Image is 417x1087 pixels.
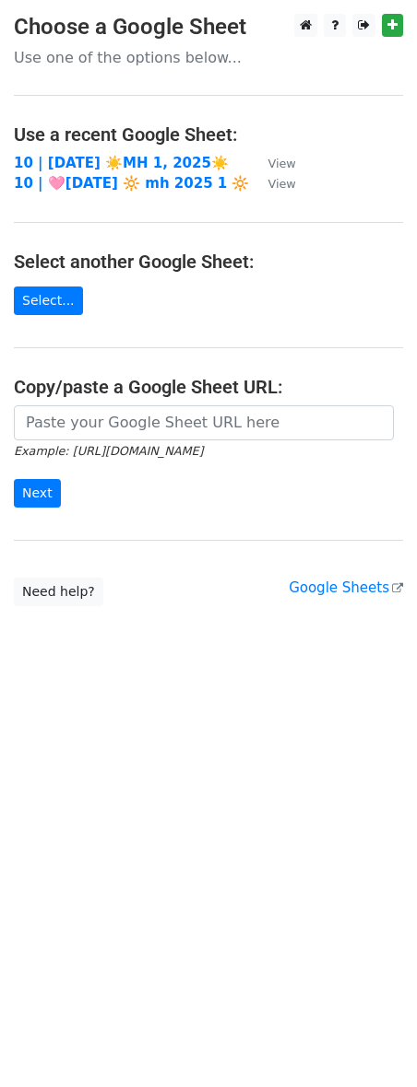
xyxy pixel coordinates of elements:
a: 10 | 🩷[DATE] 🔆 mh 2025 1 🔆 [14,175,250,192]
h4: Use a recent Google Sheet: [14,123,403,146]
p: Use one of the options below... [14,48,403,67]
a: View [250,175,296,192]
input: Paste your Google Sheet URL here [14,405,394,440]
a: Select... [14,286,83,315]
a: Need help? [14,578,103,606]
h4: Copy/paste a Google Sheet URL: [14,376,403,398]
input: Next [14,479,61,508]
a: View [250,155,296,171]
small: View [268,157,296,170]
small: Example: [URL][DOMAIN_NAME] [14,444,203,458]
h3: Choose a Google Sheet [14,14,403,41]
a: 10 | [DATE] ☀️MH 1, 2025☀️ [14,155,229,171]
small: View [268,177,296,191]
h4: Select another Google Sheet: [14,251,403,273]
a: Google Sheets [289,579,403,596]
